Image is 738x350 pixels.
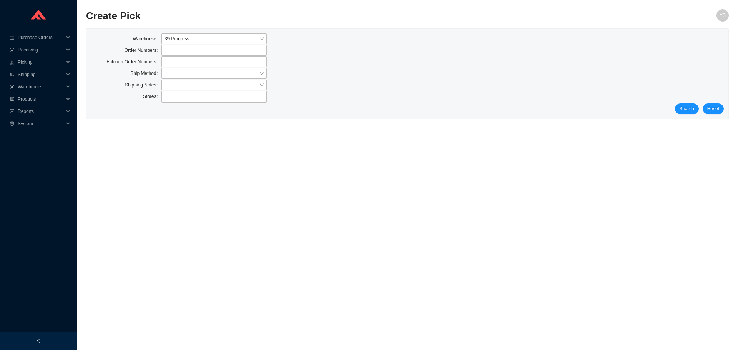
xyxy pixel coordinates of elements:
span: Reset [707,105,719,113]
label: Order Numbers [125,45,161,56]
button: Reset [703,103,724,114]
span: Warehouse [18,81,64,93]
span: fund [9,109,15,114]
label: Stores [143,91,161,102]
label: Ship Method [130,68,161,79]
button: Search [675,103,699,114]
span: System [18,118,64,130]
span: Products [18,93,64,105]
span: Receiving [18,44,64,56]
label: Fulcrum Order Numbers [106,56,161,67]
span: YS [720,9,726,22]
h2: Create Pick [86,9,568,23]
span: setting [9,121,15,126]
span: Purchase Orders [18,32,64,44]
span: Reports [18,105,64,118]
label: Warehouse [133,33,161,44]
span: read [9,97,15,101]
span: left [36,338,41,343]
span: 39 Progress [165,34,264,44]
span: Search [680,105,694,113]
span: Shipping [18,68,64,81]
label: Shipping Notes [125,80,161,90]
span: Picking [18,56,64,68]
span: credit-card [9,35,15,40]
